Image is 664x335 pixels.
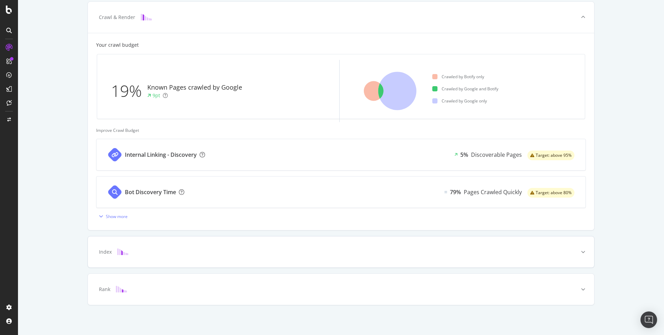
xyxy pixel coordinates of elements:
[99,286,110,293] div: Rank
[536,153,572,157] span: Target: above 95%
[141,14,152,20] img: block-icon
[106,214,128,219] div: Show more
[527,188,574,198] div: warning label
[125,151,197,159] div: Internal Linking - Discovery
[640,311,657,328] div: Open Intercom Messenger
[96,211,128,222] button: Show more
[432,98,487,104] div: Crawled by Google only
[125,188,176,196] div: Bot Discovery Time
[117,248,128,255] img: block-icon
[464,188,522,196] div: Pages Crawled Quickly
[471,151,522,159] div: Discoverable Pages
[460,151,468,159] div: 5%
[527,151,574,160] div: warning label
[432,86,498,92] div: Crawled by Google and Botify
[96,42,139,48] div: Your crawl budget
[96,127,586,133] div: Improve Crawl Budget
[444,191,447,193] img: Equal
[432,74,484,80] div: Crawled by Botify only
[99,14,135,21] div: Crawl & Render
[147,83,242,92] div: Known Pages crawled by Google
[450,188,461,196] div: 79%
[153,92,160,99] div: 9pt
[96,176,586,208] a: Bot Discovery TimeEqual79%Pages Crawled Quicklywarning label
[116,286,127,292] img: block-icon
[536,191,572,195] span: Target: above 80%
[111,80,147,102] div: 19%
[99,248,112,255] div: Index
[96,139,586,171] a: Internal Linking - Discovery5%Discoverable Pageswarning label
